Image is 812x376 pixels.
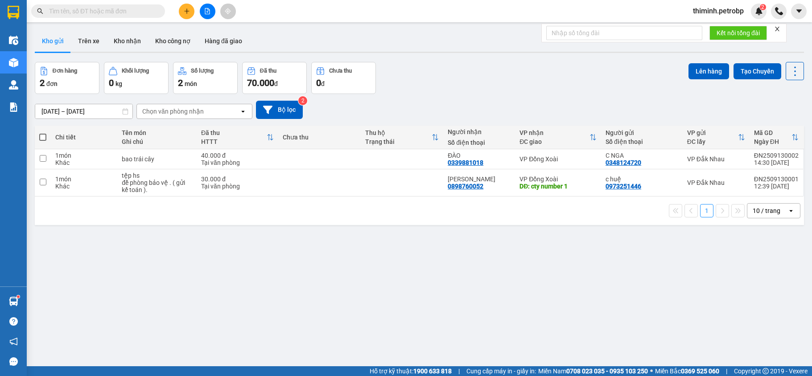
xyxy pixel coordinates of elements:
button: Số lượng2món [173,62,238,94]
span: plus [184,8,190,14]
span: ⚪️ [650,369,653,373]
div: ĐC giao [519,138,589,145]
div: Đã thu [260,68,276,74]
sup: 1 [17,295,20,298]
button: Khối lượng0kg [104,62,169,94]
button: Trên xe [71,30,107,52]
div: ĐN2509130002 [754,152,799,159]
img: logo-vxr [8,6,19,19]
div: Khối lượng [122,68,149,74]
span: | [458,366,460,376]
span: 2 [761,4,764,10]
div: VP Đồng Xoài [519,176,597,183]
div: Số lượng [191,68,214,74]
button: Lên hàng [688,63,729,79]
span: thiminh.petrobp [686,5,751,16]
button: Kho gửi [35,30,71,52]
sup: 2 [298,96,307,105]
th: Toggle SortBy [750,126,803,149]
div: Chọn văn phòng nhận [142,107,204,116]
span: message [9,357,18,366]
span: copyright [763,368,769,374]
span: đơn [46,80,58,87]
div: 1 món [55,176,113,183]
div: Chi tiết [55,134,113,141]
button: plus [179,4,194,19]
span: close [774,26,780,32]
span: caret-down [795,7,803,15]
div: ĐC lấy [687,138,738,145]
div: Chưa thu [329,68,352,74]
div: Số điện thoại [448,139,511,146]
button: Chưa thu0đ [311,62,376,94]
div: VP nhận [519,129,589,136]
img: warehouse-icon [9,80,18,90]
div: Tại văn phòng [201,159,274,166]
div: đỗ thị diễm hương [448,176,511,183]
img: solution-icon [9,102,18,112]
button: Kho nhận [107,30,148,52]
div: ĐN2509130001 [754,176,799,183]
button: 1 [700,204,713,217]
div: 0973251446 [606,183,641,190]
div: để phòng bảo vệ . ( gửi kế toán ). [122,179,192,193]
button: Đơn hàng2đơn [35,62,99,94]
span: kg [115,80,122,87]
div: 1 món [55,152,113,159]
div: VP Đắk Nhau [687,179,745,186]
div: VP Đồng Xoài [519,155,597,163]
span: aim [225,8,231,14]
div: Người gửi [606,129,678,136]
img: warehouse-icon [9,36,18,45]
th: Toggle SortBy [515,126,601,149]
img: warehouse-icon [9,297,18,306]
div: Khác [55,159,113,166]
div: Số điện thoại [606,138,678,145]
button: Bộ lọc [256,101,303,119]
div: 30.000 đ [201,176,274,183]
span: | [726,366,727,376]
div: 0898760052 [448,183,483,190]
th: Toggle SortBy [683,126,750,149]
div: Người nhận [448,128,511,135]
button: caret-down [791,4,807,19]
div: 10 / trang [753,206,780,215]
button: aim [220,4,236,19]
span: 2 [40,78,45,88]
div: c huệ [606,176,678,183]
div: Ngày ĐH [754,138,791,145]
div: Trạng thái [365,138,432,145]
div: bao trái cây [122,155,192,163]
div: 14:30 [DATE] [754,159,799,166]
div: 12:39 [DATE] [754,183,799,190]
div: tệp hs [122,172,192,179]
span: 0 [316,78,321,88]
span: question-circle [9,317,18,326]
img: icon-new-feature [755,7,763,15]
div: Tên món [122,129,192,136]
span: Cung cấp máy in - giấy in: [466,366,536,376]
span: Kết nối tổng đài [717,28,760,38]
div: DĐ: cty number 1 [519,183,597,190]
div: Đơn hàng [53,68,77,74]
svg: open [787,207,795,214]
div: 0339881018 [448,159,483,166]
span: 70.000 [247,78,274,88]
div: VP Đắk Nhau [687,155,745,163]
div: Thu hộ [365,129,432,136]
button: file-add [200,4,215,19]
span: file-add [204,8,210,14]
span: search [37,8,43,14]
svg: open [239,108,247,115]
div: 0348124720 [606,159,641,166]
input: Nhập số tổng đài [546,26,702,40]
div: Tại văn phòng [201,183,274,190]
div: VP gửi [687,129,738,136]
span: notification [9,337,18,346]
button: Hàng đã giao [198,30,249,52]
span: món [185,80,197,87]
input: Tìm tên, số ĐT hoặc mã đơn [49,6,154,16]
div: HTTT [201,138,267,145]
img: warehouse-icon [9,58,18,67]
span: đ [274,80,278,87]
